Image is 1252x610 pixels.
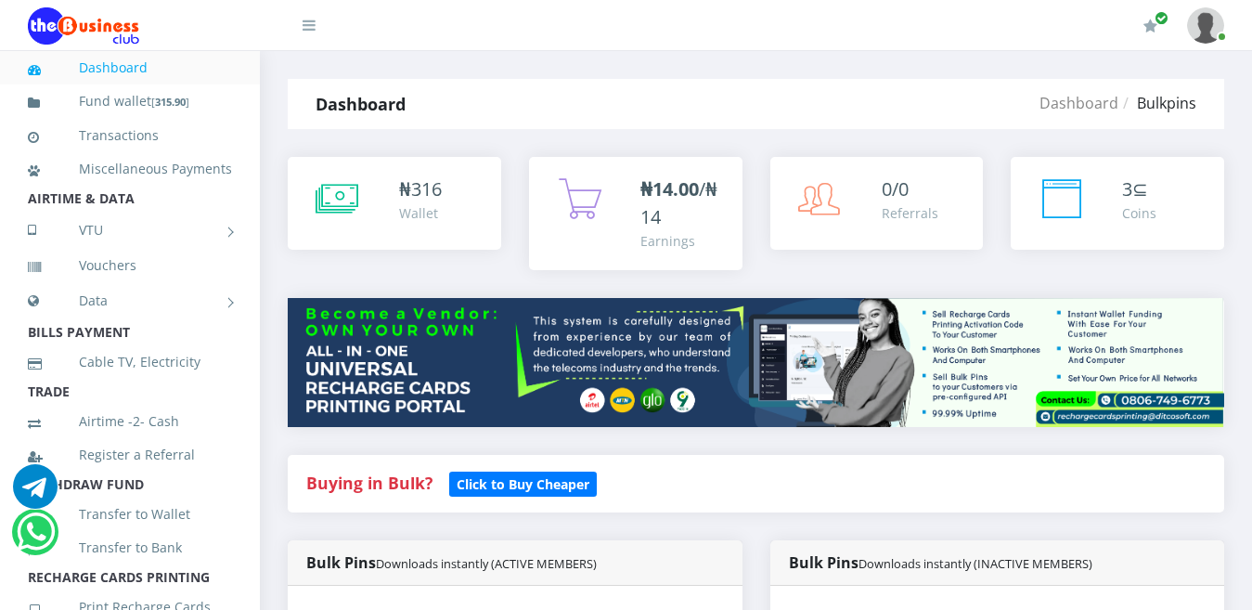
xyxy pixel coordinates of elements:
[306,552,597,573] strong: Bulk Pins
[640,176,699,201] b: ₦14.00
[789,552,1092,573] strong: Bulk Pins
[882,203,938,223] div: Referrals
[28,46,232,89] a: Dashboard
[288,298,1224,426] img: multitenant_rcp.png
[28,493,232,536] a: Transfer to Wallet
[399,203,442,223] div: Wallet
[17,524,55,554] a: Chat for support
[1118,92,1196,114] li: Bulkpins
[1039,93,1118,113] a: Dashboard
[1122,203,1156,223] div: Coins
[858,555,1092,572] small: Downloads instantly (INACTIVE MEMBERS)
[411,176,442,201] span: 316
[28,526,232,569] a: Transfer to Bank
[640,231,724,251] div: Earnings
[1143,19,1157,33] i: Renew/Upgrade Subscription
[882,176,909,201] span: 0/0
[28,80,232,123] a: Fund wallet[315.90]
[28,278,232,324] a: Data
[28,114,232,157] a: Transactions
[316,93,406,115] strong: Dashboard
[529,157,742,270] a: ₦14.00/₦14 Earnings
[457,475,589,493] b: Click to Buy Cheaper
[28,434,232,476] a: Register a Referral
[376,555,597,572] small: Downloads instantly (ACTIVE MEMBERS)
[28,148,232,190] a: Miscellaneous Payments
[28,244,232,287] a: Vouchers
[1122,175,1156,203] div: ⊆
[306,472,432,494] strong: Buying in Bulk?
[1187,7,1224,44] img: User
[28,207,232,253] a: VTU
[13,478,58,509] a: Chat for support
[28,400,232,443] a: Airtime -2- Cash
[28,341,232,383] a: Cable TV, Electricity
[770,157,984,250] a: 0/0 Referrals
[399,175,442,203] div: ₦
[151,95,189,109] small: [ ]
[288,157,501,250] a: ₦316 Wallet
[1122,176,1132,201] span: 3
[640,176,717,229] span: /₦14
[449,472,597,494] a: Click to Buy Cheaper
[155,95,186,109] b: 315.90
[28,7,139,45] img: Logo
[1155,11,1168,25] span: Renew/Upgrade Subscription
